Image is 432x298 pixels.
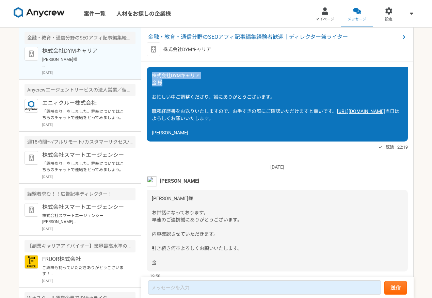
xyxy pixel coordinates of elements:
[25,84,135,96] div: Anycrewエージェントサービスの法人営業／個人アドバイザー（RA・CA）
[42,109,126,121] p: 「興味あり」をしました。詳細についてはこちらのチャットで連絡をとってみましょう。
[148,33,400,41] span: 金融・教育・通信分野のSEOアフィ記事編集経験者歓迎｜ディレクター兼ライター
[25,99,38,113] img: logo_text_blue_01.png
[14,7,65,18] img: 8DqYSo04kwAAAAASUVORK5CYII=
[163,46,211,53] p: 株式会社DYMキャリア
[150,273,160,279] span: 19:58
[25,32,135,44] div: 金融・教育・通信分野のSEOアフィ記事編集経験者歓迎｜ディレクター兼ライター
[25,188,135,200] div: 経験者求む！！広告記事ディレクター！
[397,144,408,150] span: 22:19
[152,109,399,135] span: 当日はよろしくお願いいたします。 [PERSON_NAME]
[147,176,157,186] img: unnamed.png
[25,47,38,61] img: default_org_logo-42cde973f59100197ec2c8e796e4974ac8490bb5b08a0eb061ff975e4574aa76.png
[337,109,385,114] a: [URL][DOMAIN_NAME]
[152,73,337,114] span: 株式会社DYMキャリア 金 様 お忙しい中ご調整くださり、誠にありがとうございます。 職務経歴書をお送りいたしますので、お手すきの際にご確認いただけますと幸いです。
[42,203,126,211] p: 株式会社スマートエージェンシー
[25,255,38,269] img: FRUOR%E3%83%AD%E3%82%B3%E3%82%99.png
[25,240,135,252] div: 【副業キャリアアドバイザー】業界最高水準の報酬率で還元します！
[25,136,135,148] div: 週15時間〜/フルリモート/カスタマーサクセス/AIツール導入支援担当!
[147,43,160,56] img: default_org_logo-42cde973f59100197ec2c8e796e4974ac8490bb5b08a0eb061ff975e4574aa76.png
[42,56,126,69] p: [PERSON_NAME]様 お世話になっております。 早速のご連携誠にありがとうございます。 内容確認させていただきます。 引き続き何卒よろしくお願いいたします。 金
[385,17,393,22] span: 設定
[25,151,38,165] img: default_org_logo-42cde973f59100197ec2c8e796e4974ac8490bb5b08a0eb061ff975e4574aa76.png
[348,17,366,22] span: メッセージ
[42,278,135,283] p: [DATE]
[42,213,126,225] p: 株式会社スマートエージェンシー [PERSON_NAME] ご連絡いただきありがとうございます。 大変魅力的な案件でございますが、現在の他業務との兼ね合いにより、週32〜40時間の稼働時間を確保...
[42,70,135,75] p: [DATE]
[160,177,199,185] span: [PERSON_NAME]
[42,99,126,107] p: エニィクルー株式会社
[42,122,135,127] p: [DATE]
[42,47,126,55] p: 株式会社DYMキャリア
[147,164,408,171] p: [DATE]
[42,161,126,173] p: 「興味あり」をしました。詳細についてはこちらのチャットで連絡をとってみましょう。
[42,255,126,263] p: FRUOR株式会社
[42,226,135,231] p: [DATE]
[316,17,334,22] span: マイページ
[42,265,126,277] p: ご興味も持っていただきありがとうございます！ FRUOR株式会社の[PERSON_NAME]です。 ぜひ一度オンラインにて詳細のご説明がでできればと思っております。 〜〜〜〜〜〜〜〜〜〜〜〜〜〜...
[152,196,242,265] span: [PERSON_NAME]様 お世話になっております。 早速のご連携誠にありがとうございます。 内容確認させていただきます。 引き続き何卒よろしくお願いいたします。 金
[42,174,135,179] p: [DATE]
[384,281,407,295] button: 送信
[386,143,394,151] span: 既読
[42,151,126,159] p: 株式会社スマートエージェンシー
[25,203,38,217] img: default_org_logo-42cde973f59100197ec2c8e796e4974ac8490bb5b08a0eb061ff975e4574aa76.png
